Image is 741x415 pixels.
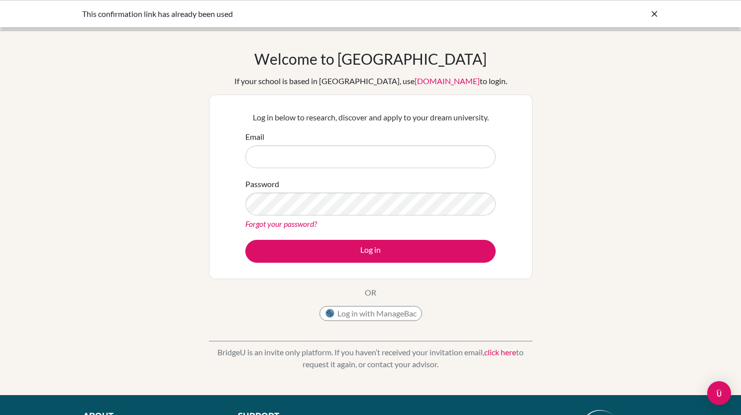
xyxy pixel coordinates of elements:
[254,50,487,68] h1: Welcome to [GEOGRAPHIC_DATA]
[365,287,376,299] p: OR
[245,219,317,228] a: Forgot your password?
[415,76,480,86] a: [DOMAIN_NAME]
[245,111,496,123] p: Log in below to research, discover and apply to your dream university.
[319,306,422,321] button: Log in with ManageBac
[209,346,532,370] p: BridgeU is an invite only platform. If you haven’t received your invitation email, to request it ...
[484,347,516,357] a: click here
[245,131,264,143] label: Email
[245,178,279,190] label: Password
[707,381,731,405] div: Open Intercom Messenger
[234,75,507,87] div: If your school is based in [GEOGRAPHIC_DATA], use to login.
[82,8,510,20] div: This confirmation link has already been used
[245,240,496,263] button: Log in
